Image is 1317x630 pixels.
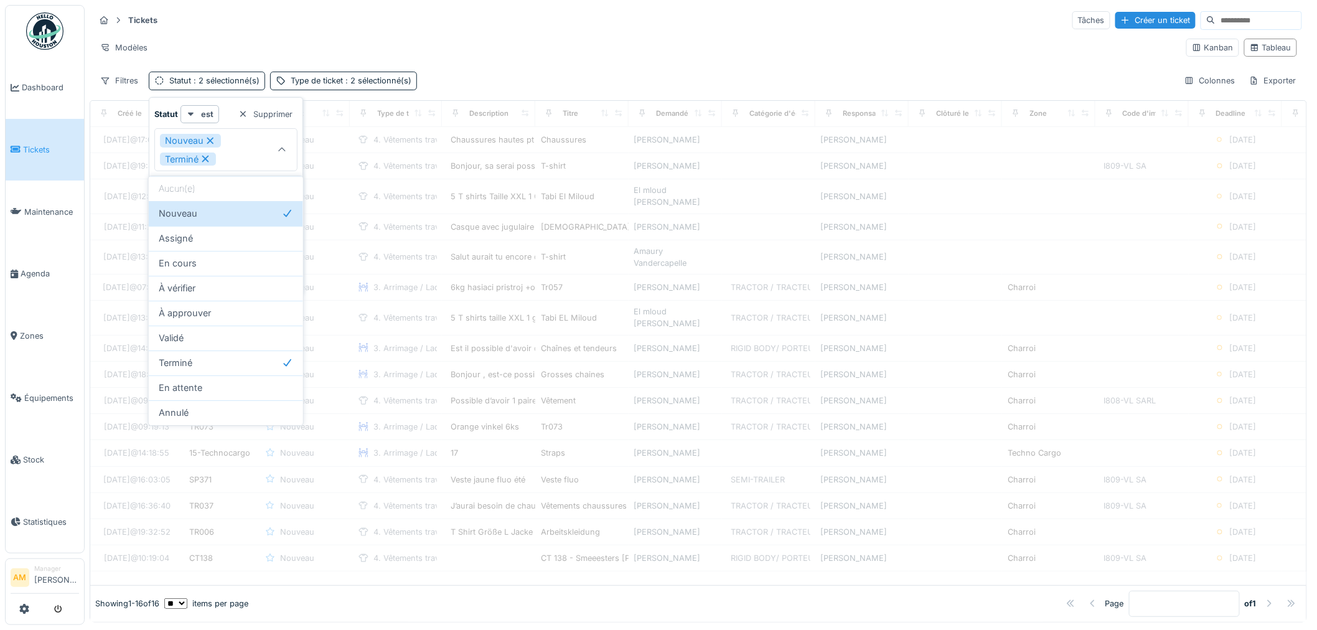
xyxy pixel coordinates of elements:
[731,500,818,512] div: TRACTOR / TRACTEUR
[103,474,171,486] div: [DATE] @ 16:03:05
[103,500,171,512] div: [DATE] @ 16:36:40
[451,369,637,380] div: Bonjour , est-ce possible d’avoir 4 grosses cha...
[451,421,519,433] div: Orange vinkel 6ks
[731,281,818,293] div: TRACTOR / TRACTEUR
[26,12,63,50] img: Badge_color-CXgf-gQk.svg
[23,144,79,156] span: Tickets
[373,395,584,407] div: 4. Vêtements travail / Arbeitskleidung / Pracovné odevy
[634,306,717,329] div: El mloud [PERSON_NAME]
[103,281,171,293] div: [DATE] @ 07:45:43
[105,369,170,380] div: [DATE] @ 18:39:01
[1008,552,1036,564] div: Charroi
[280,474,314,486] div: Nouveau
[451,190,624,202] div: 5 T shirts Taille XXL 1 Gilet Fluo L/XL 1 chau...
[1230,312,1257,324] div: [DATE]
[233,106,298,123] div: Supprimer
[1230,447,1257,459] div: [DATE]
[1008,281,1036,293] div: Charroi
[189,474,212,486] div: SP371
[103,312,171,324] div: [DATE] @ 13:43:23
[105,190,170,202] div: [DATE] @ 12:30:41
[160,153,216,166] div: Terminé
[1008,342,1036,354] div: Charroi
[373,251,584,263] div: 4. Vêtements travail / Arbeitskleidung / Pracovné odevy
[541,312,597,324] div: Tabi EL Miloud
[280,447,314,459] div: Nouveau
[1230,281,1257,293] div: [DATE]
[11,568,29,587] li: AM
[159,381,202,395] span: En attente
[541,395,576,407] div: Vêtement
[1192,42,1234,54] div: Kanban
[373,474,584,486] div: 4. Vêtements travail / Arbeitskleidung / Pracovné odevy
[1230,369,1257,380] div: [DATE]
[1230,251,1257,263] div: [DATE]
[20,330,79,342] span: Zones
[541,342,617,354] div: Chaînes et tendeurs
[189,526,214,538] div: TR006
[34,564,79,591] li: [PERSON_NAME]
[820,160,904,172] div: [PERSON_NAME]
[1072,11,1110,29] div: Tâches
[451,134,616,146] div: Chaussures hautes pt 44 [PERSON_NAME]
[451,312,585,324] div: 5 T shirts taille XXL 1 gilet fluo L/XL
[1250,42,1291,54] div: Tableau
[95,39,153,57] div: Modèles
[105,552,170,564] div: [DATE] @ 10:19:04
[123,14,162,26] strong: Tickets
[1104,395,1156,407] div: I808-VL SARL
[1008,500,1036,512] div: Charroi
[280,526,314,538] div: Nouveau
[451,342,632,354] div: Est il possible d'avoir des chaînes et des tend...
[103,342,171,354] div: [DATE] @ 14:05:30
[1008,474,1036,486] div: Charroi
[160,134,221,148] div: Nouveau
[634,342,717,354] div: [PERSON_NAME]
[451,251,628,263] div: Salut aurait tu encore des t-shirt bicolore en ...
[541,134,586,146] div: Chaussures
[541,526,600,538] div: Arbeitskleidung
[159,232,193,245] span: Assigné
[731,342,860,354] div: RIGID BODY/ PORTEUR / CAMION
[1008,369,1036,380] div: Charroi
[105,221,170,233] div: [DATE] @ 11:29:45
[634,421,717,433] div: [PERSON_NAME]
[731,526,818,538] div: TRACTOR / TRACTEUR
[820,190,904,202] div: [PERSON_NAME]
[1230,160,1257,172] div: [DATE]
[451,474,525,486] div: Veste jaune fluo été
[169,75,260,87] div: Statut
[159,256,197,270] span: En cours
[373,369,589,380] div: 3. Arrimage / Ladungssicherung / Zabezpečenie nákladu
[634,160,717,172] div: [PERSON_NAME]
[159,356,192,370] span: Terminé
[23,454,79,466] span: Stock
[820,342,904,354] div: [PERSON_NAME]
[1105,598,1124,609] div: Page
[1230,474,1257,486] div: [DATE]
[1115,12,1196,29] div: Créer un ticket
[373,312,584,324] div: 4. Vêtements travail / Arbeitskleidung / Pracovné odevy
[451,395,626,407] div: Possible d’avoir 1 paire chaussure sécurité e...
[541,552,751,564] div: CT 138 - Smeeesters [PERSON_NAME] HAUTE taille 45
[634,395,717,407] div: [PERSON_NAME]
[373,500,584,512] div: 4. Vêtements travail / Arbeitskleidung / Pracovné odevy
[1123,108,1186,119] div: Code d'imputation
[820,281,904,293] div: [PERSON_NAME]
[1104,552,1147,564] div: I809-VL SA
[1008,395,1036,407] div: Charroi
[469,108,509,119] div: Description
[159,331,184,345] span: Validé
[634,134,717,146] div: [PERSON_NAME]
[23,516,79,528] span: Statistiques
[343,76,411,85] span: : 2 sélectionné(s)
[634,447,717,459] div: [PERSON_NAME]
[190,171,298,188] div: Ajouter une condition
[191,76,260,85] span: : 2 sélectionné(s)
[1230,342,1257,354] div: [DATE]
[749,108,832,119] div: Catégorie d'équipement
[105,395,170,407] div: [DATE] @ 09:45:11
[1029,108,1047,119] div: Zone
[1216,108,1246,119] div: Deadline
[541,281,563,293] div: Tr057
